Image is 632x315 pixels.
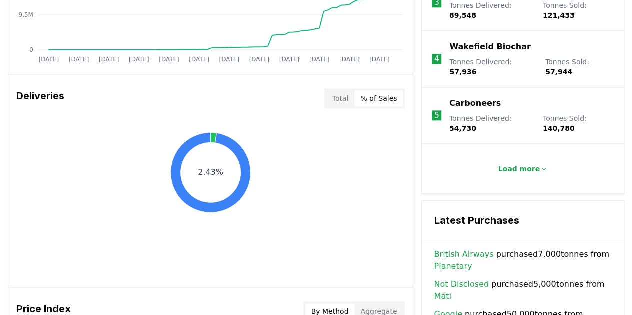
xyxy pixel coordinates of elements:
[39,55,59,62] tspan: [DATE]
[434,278,489,290] a: Not Disclosed
[434,248,493,260] a: British Airways
[198,167,223,177] text: 2.43%
[339,55,360,62] tspan: [DATE]
[434,278,612,302] span: purchased 5,000 tonnes from
[129,55,149,62] tspan: [DATE]
[545,57,614,77] p: Tonnes Sold :
[309,55,330,62] tspan: [DATE]
[434,109,439,121] p: 5
[354,90,403,106] button: % of Sales
[449,124,476,132] span: 54,730
[543,0,614,20] p: Tonnes Sold :
[545,68,572,76] span: 57,944
[449,68,476,76] span: 57,936
[69,55,89,62] tspan: [DATE]
[490,159,556,179] button: Load more
[434,248,612,272] span: purchased 7,000 tonnes from
[219,55,240,62] tspan: [DATE]
[369,55,390,62] tspan: [DATE]
[449,97,501,109] a: Carboneers
[29,46,33,53] tspan: 0
[449,0,533,20] p: Tonnes Delivered :
[19,11,33,18] tspan: 9.5M
[449,57,535,77] p: Tonnes Delivered :
[434,53,439,65] p: 4
[449,11,476,19] span: 89,548
[543,124,575,132] span: 140,780
[434,290,451,302] a: Mati
[279,55,300,62] tspan: [DATE]
[16,88,64,108] h3: Deliveries
[449,41,530,53] a: Wakefield Biochar
[189,55,209,62] tspan: [DATE]
[449,113,533,133] p: Tonnes Delivered :
[99,55,119,62] tspan: [DATE]
[543,113,614,133] p: Tonnes Sold :
[498,164,540,174] p: Load more
[326,90,355,106] button: Total
[434,260,472,272] a: Planetary
[249,55,270,62] tspan: [DATE]
[543,11,575,19] span: 121,433
[159,55,179,62] tspan: [DATE]
[434,213,612,228] h3: Latest Purchases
